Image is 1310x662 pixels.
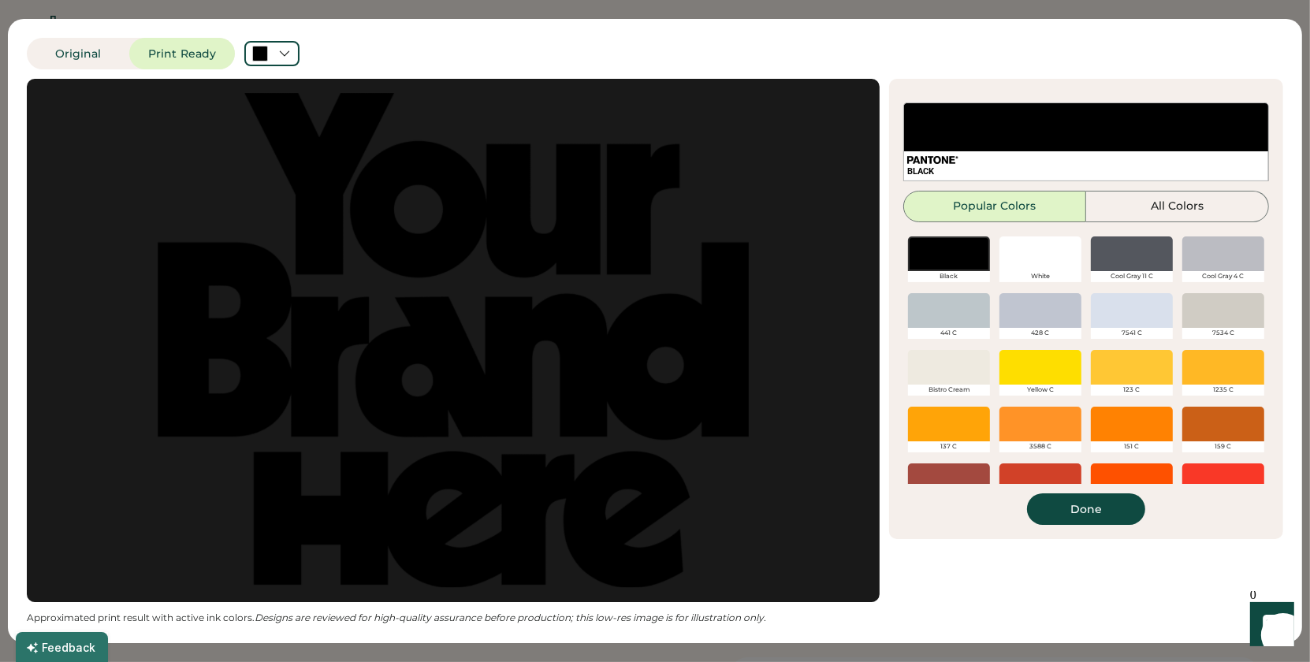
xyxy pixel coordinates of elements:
button: Original [27,38,129,69]
div: 441 C [908,328,990,339]
div: Cool Gray 11 C [1091,271,1173,282]
iframe: Front Chat [1235,591,1303,659]
button: Print Ready [129,38,235,69]
div: White [999,271,1081,282]
div: 428 C [999,328,1081,339]
div: Yellow C [999,385,1081,396]
div: Black [908,271,990,282]
div: 123 C [1091,385,1173,396]
em: Designs are reviewed for high-quality assurance before production; this low-res image is for illu... [255,612,766,623]
div: 151 C [1091,441,1173,452]
button: Popular Colors [903,191,1086,222]
button: Done [1027,493,1145,525]
div: 159 C [1182,441,1264,452]
button: All Colors [1086,191,1269,222]
div: 7541 C [1091,328,1173,339]
div: 3588 C [999,441,1081,452]
div: Bistro Cream [908,385,990,396]
div: 1235 C [1182,385,1264,396]
div: Cool Gray 4 C [1182,271,1264,282]
img: 1024px-Pantone_logo.svg.png [907,156,958,164]
div: 7534 C [1182,328,1264,339]
div: BLACK [907,165,1265,177]
div: 137 C [908,441,990,452]
div: Approximated print result with active ink colors. [27,612,880,624]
